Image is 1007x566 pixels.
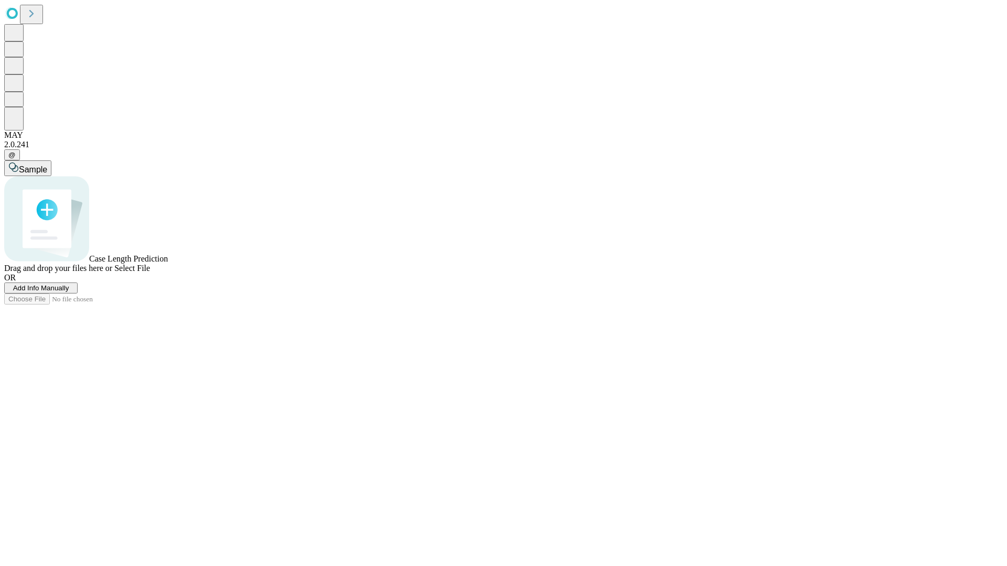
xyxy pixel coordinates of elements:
span: Case Length Prediction [89,254,168,263]
span: Select File [114,264,150,273]
span: @ [8,151,16,159]
div: MAY [4,130,1003,140]
span: OR [4,273,16,282]
button: @ [4,149,20,160]
span: Sample [19,165,47,174]
button: Sample [4,160,51,176]
span: Drag and drop your files here or [4,264,112,273]
div: 2.0.241 [4,140,1003,149]
span: Add Info Manually [13,284,69,292]
button: Add Info Manually [4,282,78,293]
